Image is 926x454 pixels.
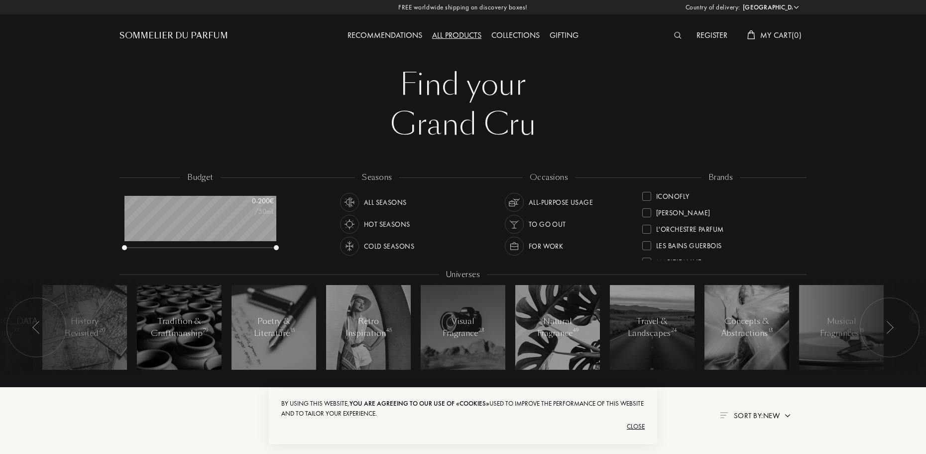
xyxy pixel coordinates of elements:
[151,315,208,339] div: Tradition & Craftmanship
[784,412,792,420] img: arrow.png
[507,239,521,253] img: usage_occasion_work_white.svg
[692,29,732,42] div: Register
[529,193,593,212] div: All-purpose Usage
[343,30,427,40] a: Recommendations
[486,29,545,42] div: Collections
[355,172,399,183] div: seasons
[628,315,677,339] div: Travel & Landscapes
[478,327,484,334] span: 23
[747,30,755,39] img: cart_white.svg
[439,269,487,281] div: Universes
[656,204,710,218] div: [PERSON_NAME]
[760,30,802,40] span: My Cart ( 0 )
[537,315,579,339] div: Natural Fragrance
[656,221,724,234] div: L'Orchestre Parfum
[364,237,414,256] div: Cold Seasons
[768,327,773,334] span: 13
[573,327,579,334] span: 49
[127,105,799,145] div: Grand Cru
[529,215,566,234] div: To go Out
[545,29,583,42] div: Gifting
[281,419,645,435] div: Close
[734,411,780,421] span: Sort by: New
[119,30,228,42] a: Sommelier du Parfum
[486,30,545,40] a: Collections
[674,32,682,39] img: search_icn_white.svg
[427,30,486,40] a: All products
[692,30,732,40] a: Register
[290,327,295,334] span: 15
[523,172,575,183] div: occasions
[343,29,427,42] div: Recommendations
[281,399,645,419] div: By using this website, used to improve the performance of this website and to tailor your experie...
[253,315,295,339] div: Poetry & Literature
[686,2,740,12] span: Country of delivery:
[386,327,392,334] span: 45
[656,188,689,201] div: ICONOFLY
[343,195,356,209] img: usage_season_average_white.svg
[364,215,410,234] div: Hot Seasons
[886,321,894,334] img: arr_left.svg
[720,412,728,418] img: filter_by.png
[529,237,563,256] div: For Work
[442,315,484,339] div: Visual Fragrance
[656,237,722,251] div: Les Bains Guerbois
[427,29,486,42] div: All products
[32,321,40,334] img: arr_left.svg
[507,217,521,231] img: usage_occasion_party_white.svg
[545,30,583,40] a: Gifting
[721,315,773,339] div: Concepts & Abstractions
[701,172,740,183] div: brands
[224,196,274,206] div: 0 - 200 €
[346,315,391,339] div: Retro Inspiration
[671,327,677,334] span: 24
[343,239,356,253] img: usage_season_cold_white.svg
[180,172,221,183] div: budget
[343,217,356,231] img: usage_season_hot_white.svg
[224,206,274,217] div: /50mL
[203,327,208,334] span: 79
[507,195,521,209] img: usage_occasion_all_white.svg
[127,65,799,105] div: Find your
[349,399,489,408] span: you are agreeing to our use of «cookies»
[656,254,702,267] div: MarieJeanne
[364,193,407,212] div: All Seasons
